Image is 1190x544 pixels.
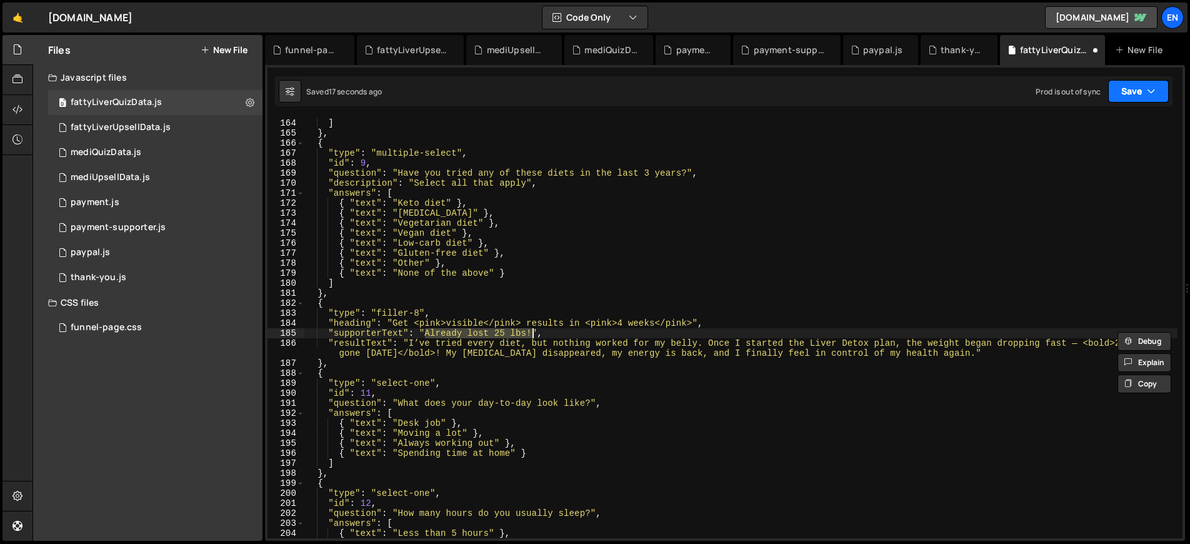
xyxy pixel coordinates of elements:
[1036,86,1101,97] div: Prod is out of sync
[267,488,304,498] div: 200
[676,44,716,56] div: payment.js
[48,240,262,265] div: 16956/46550.js
[71,147,141,158] div: mediQuizData.js
[863,44,902,56] div: paypal.js
[267,248,304,258] div: 177
[267,128,304,138] div: 165
[267,448,304,458] div: 196
[267,118,304,128] div: 164
[48,165,262,190] div: 16956/46701.js
[48,140,262,165] div: 16956/46700.js
[267,328,304,338] div: 185
[306,86,382,97] div: Saved
[754,44,826,56] div: payment-supporter.js
[267,528,304,538] div: 204
[377,44,449,56] div: fattyLiverUpsellData.js
[267,158,304,168] div: 168
[267,388,304,398] div: 190
[267,368,304,378] div: 188
[71,172,150,183] div: mediUpsellData.js
[1117,332,1171,351] button: Debug
[1161,6,1184,29] a: En
[267,378,304,388] div: 189
[267,338,304,358] div: 186
[1108,80,1169,103] button: Save
[542,6,647,29] button: Code Only
[267,408,304,418] div: 192
[267,438,304,448] div: 195
[33,65,262,90] div: Javascript files
[267,228,304,238] div: 175
[267,468,304,478] div: 198
[201,45,247,55] button: New File
[267,138,304,148] div: 166
[267,458,304,468] div: 197
[48,115,262,140] div: 16956/46565.js
[71,247,110,258] div: paypal.js
[71,97,162,108] div: fattyLiverQuizData.js
[267,498,304,508] div: 201
[267,288,304,298] div: 181
[48,265,262,290] div: 16956/46524.js
[267,418,304,428] div: 193
[1117,353,1171,372] button: Explain
[267,298,304,308] div: 182
[71,222,166,233] div: payment-supporter.js
[285,44,339,56] div: funnel-page.css
[584,44,638,56] div: mediQuizData.js
[71,122,171,133] div: fattyLiverUpsellData.js
[267,518,304,528] div: 203
[267,148,304,158] div: 167
[267,318,304,328] div: 184
[267,268,304,278] div: 179
[267,188,304,198] div: 171
[267,478,304,488] div: 199
[33,290,262,315] div: CSS files
[267,178,304,188] div: 170
[71,197,119,208] div: payment.js
[1115,44,1167,56] div: New File
[267,258,304,268] div: 178
[48,10,132,25] div: [DOMAIN_NAME]
[59,99,66,109] span: 0
[267,278,304,288] div: 180
[71,272,126,283] div: thank-you.js
[267,218,304,228] div: 174
[487,44,547,56] div: mediUpsellData.js
[267,208,304,218] div: 173
[267,398,304,408] div: 191
[267,168,304,178] div: 169
[329,86,382,97] div: 17 seconds ago
[71,322,142,333] div: funnel-page.css
[267,198,304,208] div: 172
[267,428,304,438] div: 194
[48,43,71,57] h2: Files
[1045,6,1157,29] a: [DOMAIN_NAME]
[48,215,262,240] div: 16956/46552.js
[1117,375,1171,393] button: Copy
[48,190,262,215] div: 16956/46551.js
[267,508,304,518] div: 202
[267,238,304,248] div: 176
[2,3,33,33] a: 🤙
[48,90,262,115] div: 16956/46566.js
[267,308,304,318] div: 183
[941,44,982,56] div: thank-you.js
[48,315,262,340] div: 16956/47008.css
[1020,44,1090,56] div: fattyLiverQuizData.js
[267,358,304,368] div: 187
